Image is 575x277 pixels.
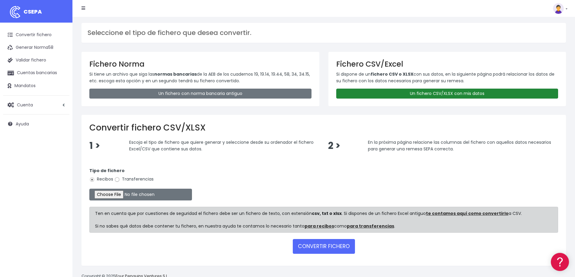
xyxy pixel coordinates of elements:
div: Ten en cuenta que por cuestiones de seguridad el fichero debe ser un fichero de texto, con extens... [89,207,558,233]
label: Transferencias [114,176,154,182]
a: Validar fichero [3,54,69,67]
strong: csv, txt o xlsx [312,210,342,216]
img: profile [553,3,564,14]
span: Cuenta [17,102,33,108]
a: Ayuda [3,118,69,130]
a: Cuentas bancarias [3,67,69,79]
strong: normas bancarias [154,71,197,77]
h3: Fichero Norma [89,60,311,68]
a: te contamos aquí como convertirlo [426,210,509,216]
span: 1 > [89,139,100,152]
button: CONVERTIR FICHERO [293,239,355,253]
p: Si dispone de un con sus datos, en la siguiente página podrá relacionar los datos de su fichero c... [336,71,558,84]
h2: Convertir fichero CSV/XLSX [89,123,558,133]
h3: Seleccione el tipo de fichero que desea convertir. [88,29,560,37]
a: Mandatos [3,80,69,92]
span: 2 > [328,139,340,152]
span: CSEPA [24,8,42,15]
a: Un fichero CSV/XLSX con mis datos [336,89,558,99]
span: Ayuda [16,121,29,127]
h3: Fichero CSV/Excel [336,60,558,68]
strong: fichero CSV o XLSX [371,71,414,77]
p: Si tiene un archivo que siga las de la AEB de los cuadernos 19, 19.14, 19.44, 58, 34, 34.15, etc.... [89,71,311,84]
a: para transferencias [347,223,394,229]
img: logo [8,5,23,20]
a: Convertir fichero [3,29,69,41]
a: para recibos [305,223,334,229]
a: Un fichero con norma bancaria antiguo [89,89,311,99]
span: En la próxima página relacione las columnas del fichero con aquellos datos necesarios para genera... [368,139,551,152]
span: Escoja el tipo de fichero que quiere generar y seleccione desde su ordenador el fichero Excel/CSV... [129,139,314,152]
strong: Tipo de fichero [89,168,125,174]
a: Generar Norma58 [3,41,69,54]
a: Cuenta [3,99,69,111]
label: Recibos [89,176,113,182]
